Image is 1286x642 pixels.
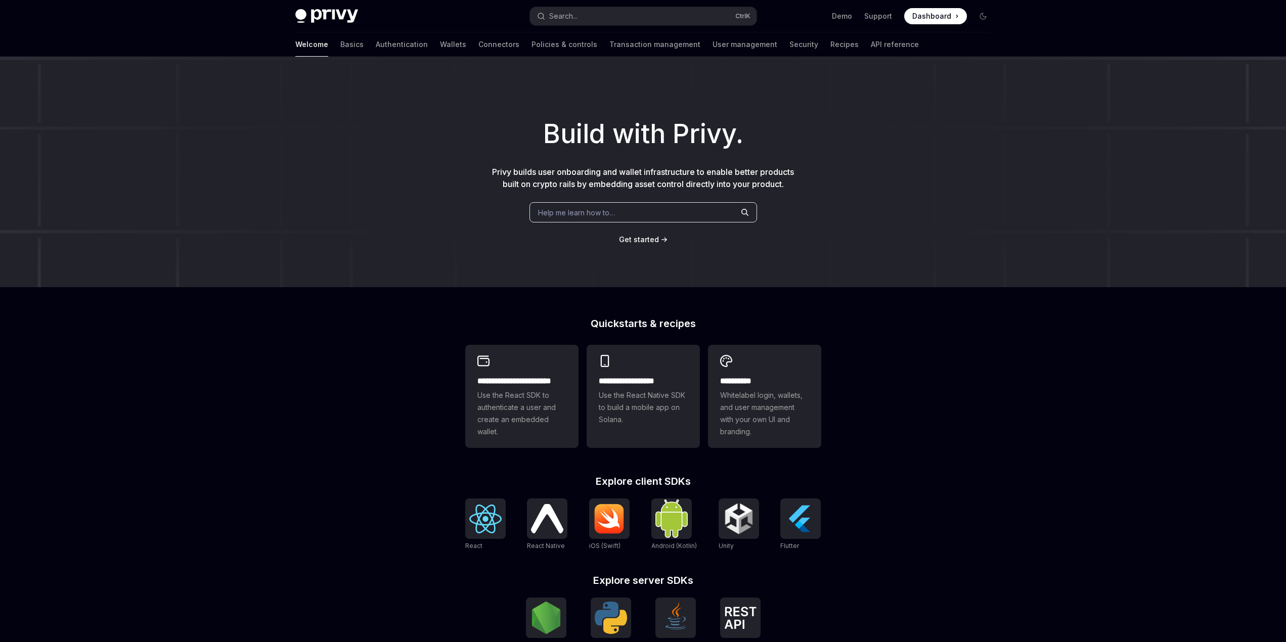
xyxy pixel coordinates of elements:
img: Java [659,602,692,634]
span: Help me learn how to… [538,207,615,218]
span: Dashboard [912,11,951,21]
button: Search...CtrlK [530,7,757,25]
span: iOS (Swift) [589,542,620,549]
span: React Native [527,542,565,549]
span: Unity [719,542,734,549]
a: Security [789,32,818,57]
a: Wallets [440,32,466,57]
a: Get started [619,235,659,245]
a: Support [864,11,892,21]
a: Basics [340,32,364,57]
span: Use the React SDK to authenticate a user and create an embedded wallet. [477,389,566,438]
span: Use the React Native SDK to build a mobile app on Solana. [599,389,688,426]
img: Python [595,602,627,634]
img: Flutter [784,502,817,535]
img: Android (Kotlin) [655,499,688,537]
span: Ctrl K [735,12,750,20]
button: Toggle dark mode [975,8,991,24]
a: Welcome [295,32,328,57]
span: Flutter [780,542,799,549]
a: Transaction management [609,32,700,57]
a: FlutterFlutter [780,498,821,551]
a: React NativeReact Native [527,498,567,551]
a: **** *****Whitelabel login, wallets, and user management with your own UI and branding. [708,345,821,448]
span: Get started [619,235,659,244]
img: React [469,505,502,533]
a: Demo [832,11,852,21]
a: Authentication [376,32,428,57]
a: Android (Kotlin)Android (Kotlin) [651,498,697,551]
a: Policies & controls [531,32,597,57]
img: React Native [531,504,563,533]
a: Connectors [478,32,519,57]
span: React [465,542,482,549]
span: Whitelabel login, wallets, and user management with your own UI and branding. [720,389,809,438]
div: Search... [549,10,578,22]
img: Unity [723,502,755,535]
h1: Build with Privy. [16,114,1270,154]
a: UnityUnity [719,498,759,551]
h2: Explore server SDKs [465,575,821,585]
a: User management [713,32,777,57]
a: Recipes [830,32,859,57]
span: Android (Kotlin) [651,542,697,549]
img: NodeJS [530,602,562,634]
a: API reference [871,32,919,57]
h2: Quickstarts & recipes [465,318,821,329]
img: dark logo [295,9,358,23]
h2: Explore client SDKs [465,476,821,486]
img: iOS (Swift) [593,503,626,534]
a: Dashboard [904,8,967,24]
span: Privy builds user onboarding and wallet infrastructure to enable better products built on crypto ... [492,167,794,189]
img: REST API [724,607,757,629]
a: ReactReact [465,498,506,551]
a: **** **** **** ***Use the React Native SDK to build a mobile app on Solana. [587,345,700,448]
a: iOS (Swift)iOS (Swift) [589,498,630,551]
